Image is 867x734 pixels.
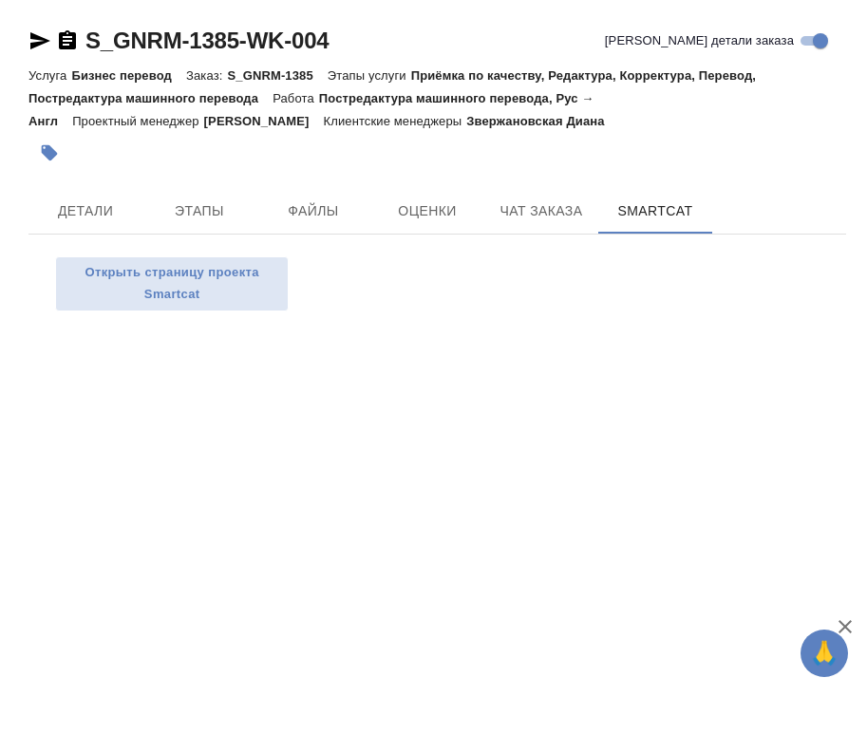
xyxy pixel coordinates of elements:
[72,114,203,128] p: Проектный менеджер
[808,633,840,673] span: 🙏
[273,91,319,105] p: Работа
[496,199,587,223] span: Чат заказа
[204,114,324,128] p: [PERSON_NAME]
[66,262,278,306] span: Открыть страницу проекта Smartcat
[154,199,245,223] span: Этапы
[28,29,51,52] button: Скопировать ссылку для ЯМессенджера
[324,114,467,128] p: Клиентские менеджеры
[382,199,473,223] span: Оценки
[801,630,848,677] button: 🙏
[466,114,618,128] p: Звержановская Диана
[605,31,794,50] span: [PERSON_NAME] детали заказа
[55,256,289,311] button: Открыть страницу проекта Smartcat
[85,28,329,53] a: S_GNRM-1385-WK-004
[56,29,79,52] button: Скопировать ссылку
[71,68,186,83] p: Бизнес перевод
[610,199,701,223] span: SmartCat
[268,199,359,223] span: Файлы
[328,68,411,83] p: Этапы услуги
[40,199,131,223] span: Детали
[28,68,71,83] p: Услуга
[186,68,227,83] p: Заказ:
[28,132,70,174] button: Добавить тэг
[227,68,327,83] p: S_GNRM-1385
